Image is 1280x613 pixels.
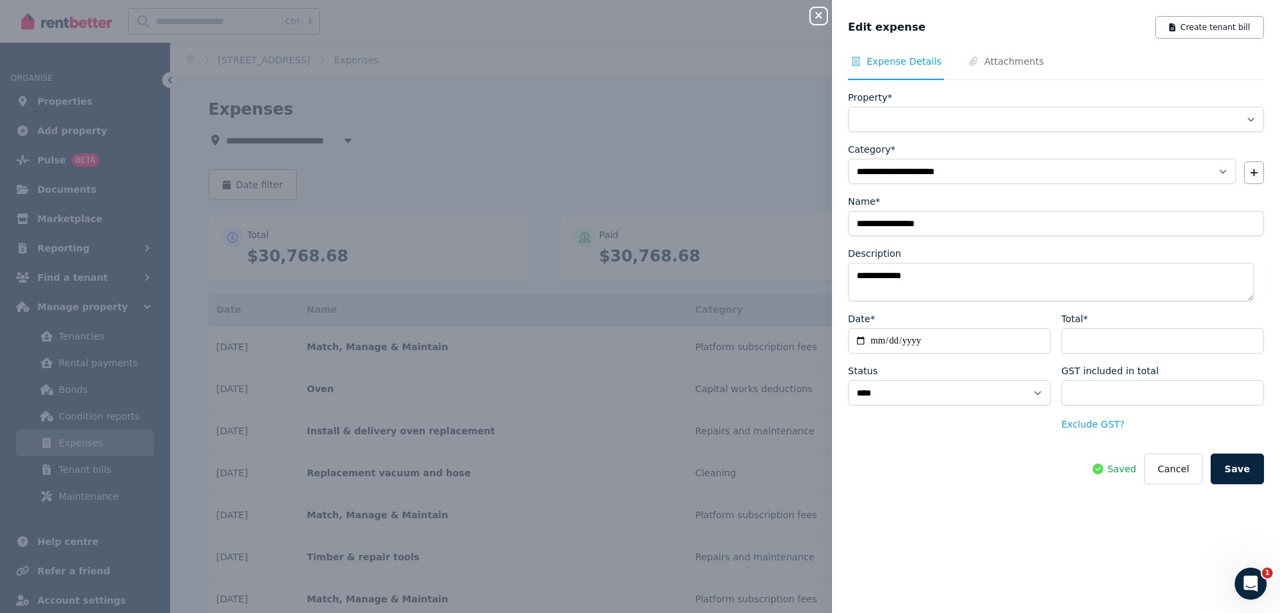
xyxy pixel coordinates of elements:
label: Property* [848,91,892,104]
span: Expense Details [867,55,941,68]
nav: Tabs [848,55,1264,80]
label: Description [848,247,901,260]
span: Edit expense [848,19,925,35]
label: Total* [1061,312,1088,326]
span: 1 [1262,568,1273,578]
label: Status [848,364,878,378]
span: Saved [1107,462,1136,476]
label: Category* [848,143,895,156]
button: Create tenant bill [1155,16,1264,39]
label: GST included in total [1061,364,1159,378]
button: Save [1211,454,1264,484]
span: Attachments [984,55,1043,68]
iframe: Intercom live chat [1235,568,1267,600]
button: Cancel [1144,454,1202,484]
button: Exclude GST? [1061,418,1125,431]
label: Name* [848,195,880,208]
label: Date* [848,312,875,326]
